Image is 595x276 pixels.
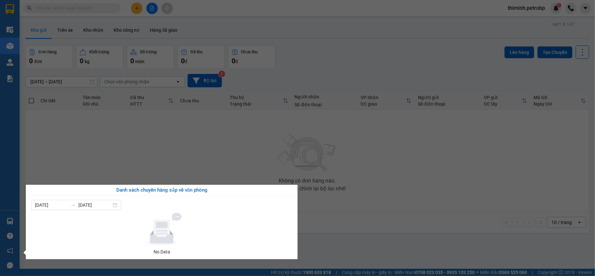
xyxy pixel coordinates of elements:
span: swap-right [71,202,76,208]
div: Danh sách chuyến hàng sắp về văn phòng [31,186,292,194]
div: No Data [34,248,290,255]
input: Từ ngày [35,201,68,209]
input: Đến ngày [78,201,111,209]
span: to [71,202,76,208]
